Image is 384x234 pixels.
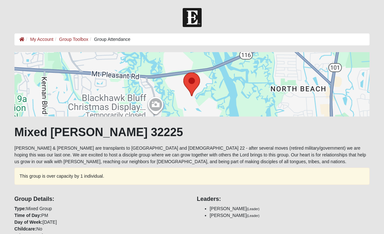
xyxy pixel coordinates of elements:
[30,37,53,42] a: My Account
[14,213,41,218] strong: Time of Day:
[14,220,43,225] strong: Day of Week:
[14,168,370,185] div: This group is over capacity by 1 individual.
[88,36,131,43] li: Group Attendance
[197,196,370,203] h4: Leaders:
[14,125,370,139] h1: Mixed [PERSON_NAME] 32225
[210,212,370,219] li: [PERSON_NAME]
[14,206,26,211] strong: Type:
[183,8,202,27] img: Church of Eleven22 Logo
[14,196,187,203] h4: Group Details:
[247,214,260,218] small: (Leader)
[210,205,370,212] li: [PERSON_NAME]
[247,207,260,211] small: (Leader)
[59,37,88,42] a: Group Toolbox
